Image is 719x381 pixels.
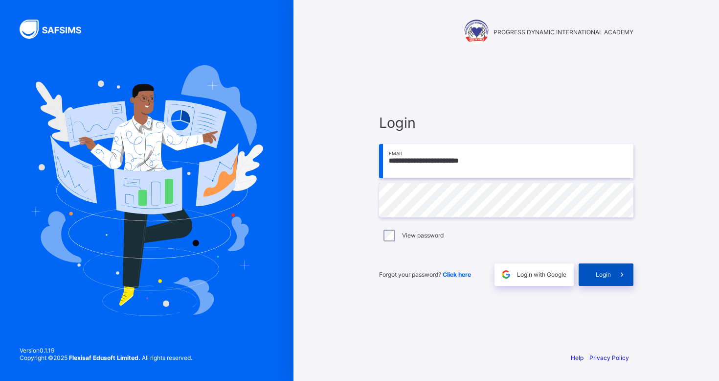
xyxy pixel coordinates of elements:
[20,20,93,39] img: SAFSIMS Logo
[494,28,633,36] span: PROGRESS DYNAMIC INTERNATIONAL ACADEMY
[402,232,444,239] label: View password
[443,271,471,278] a: Click here
[500,269,512,280] img: google.396cfc9801f0270233282035f929180a.svg
[517,271,566,278] span: Login with Google
[379,271,471,278] span: Forgot your password?
[571,354,584,361] a: Help
[69,354,140,361] strong: Flexisaf Edusoft Limited.
[596,271,611,278] span: Login
[589,354,629,361] a: Privacy Policy
[379,114,633,131] span: Login
[30,65,263,316] img: Hero Image
[20,354,192,361] span: Copyright © 2025 All rights reserved.
[20,347,192,354] span: Version 0.1.19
